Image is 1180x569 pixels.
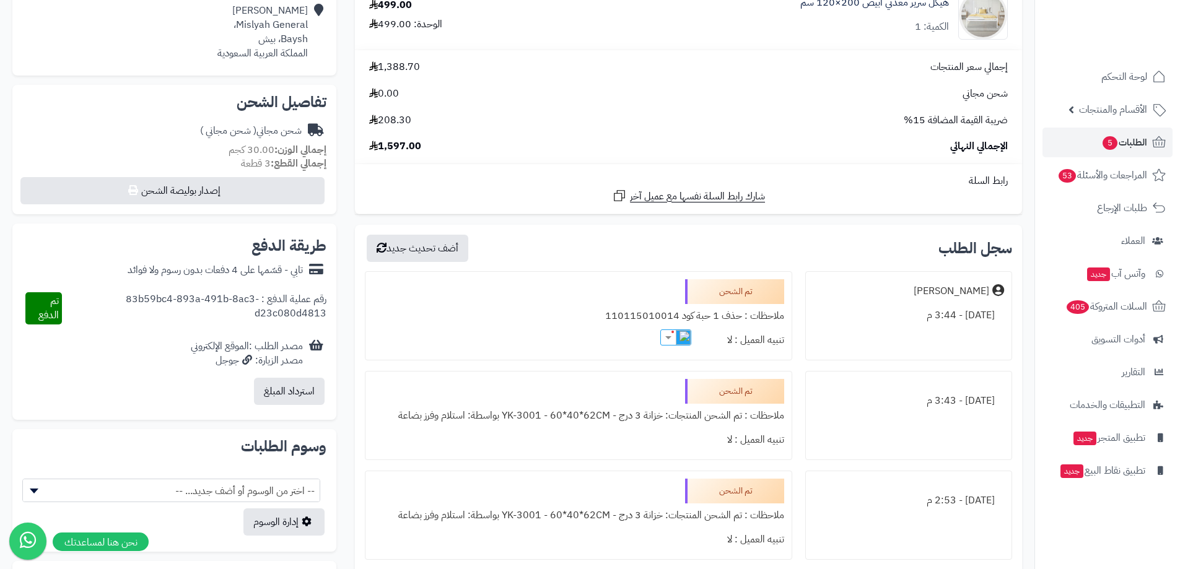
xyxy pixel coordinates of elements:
span: جديد [1087,267,1110,281]
span: ضريبة القيمة المضافة 15% [904,113,1008,128]
div: تم الشحن [685,379,784,404]
div: [PERSON_NAME] [914,284,989,298]
a: التطبيقات والخدمات [1042,390,1173,420]
a: تطبيق نقاط البيعجديد [1042,456,1173,485]
span: شحن مجاني [963,87,1008,101]
span: -- اختر من الوسوم أو أضف جديد... -- [22,479,320,502]
span: 405 [1066,300,1090,314]
span: جديد [1073,432,1096,445]
a: لوحة التحكم [1042,62,1173,92]
small: 3 قطعة [241,156,326,171]
span: تطبيق المتجر [1072,429,1145,446]
a: إدارة الوسوم [243,508,325,536]
span: جديد [1060,464,1083,478]
h2: تفاصيل الشحن [22,95,326,110]
span: 1,388.70 [369,60,420,74]
span: ( شحن مجاني ) [200,123,256,138]
a: السلات المتروكة405 [1042,292,1173,321]
span: 208.30 [369,113,411,128]
span: إجمالي سعر المنتجات [930,60,1008,74]
span: لوحة التحكم [1101,68,1147,85]
button: إصدار بوليصة الشحن [20,177,325,204]
span: تم الدفع [38,293,59,323]
a: المراجعات والأسئلة53 [1042,160,1173,190]
div: تابي - قسّمها على 4 دفعات بدون رسوم ولا فوائد [128,263,303,277]
span: -- اختر من الوسوم أو أضف جديد... -- [23,479,320,503]
span: أدوات التسويق [1091,331,1145,348]
div: رابط السلة [360,174,1017,188]
span: شارك رابط السلة نفسها مع عميل آخر [630,189,765,204]
button: أضف تحديث جديد [367,235,468,262]
div: [DATE] - 3:44 م [813,303,1004,328]
a: شارك رابط السلة نفسها مع عميل آخر [612,188,765,204]
div: [DATE] - 3:43 م [813,389,1004,413]
div: تنبيه العميل : لا [373,328,784,352]
div: ملاحظات : تم الشحن المنتجات: خزانة 3 درج - YK-3001 - 60*40*62CM بواسطة: استلام وفرز بضاعة [373,503,784,528]
span: 0.00 [369,87,399,101]
a: تطبيق المتجرجديد [1042,423,1173,453]
span: تطبيق نقاط البيع [1059,462,1145,479]
span: السلات المتروكة [1065,298,1147,315]
div: تنبيه العميل : لا [373,428,784,452]
span: طلبات الإرجاع [1097,199,1147,217]
span: العملاء [1121,232,1145,250]
span: 5 [1102,136,1117,150]
strong: إجمالي القطع: [271,156,326,171]
span: الإجمالي النهائي [950,139,1008,154]
div: شحن مجاني [200,124,302,138]
div: الوحدة: 499.00 [369,17,442,32]
a: طلبات الإرجاع [1042,193,1173,223]
span: الأقسام والمنتجات [1079,101,1147,118]
div: تم الشحن [685,479,784,503]
span: 53 [1058,168,1076,183]
div: الكمية: 1 [915,20,949,34]
span: التقارير [1122,363,1145,381]
div: ملاحظات : حذف 1 حبة كود 110115010014 [373,304,784,328]
div: مصدر الزيارة: جوجل [191,354,303,368]
span: المراجعات والأسئلة [1057,167,1147,184]
a: العملاء [1042,226,1173,256]
button: استرداد المبلغ [254,378,325,405]
strong: إجمالي الوزن: [274,142,326,157]
span: التطبيقات والخدمات [1070,396,1145,414]
a: الطلبات5 [1042,128,1173,157]
span: وآتس آب [1086,265,1145,282]
div: مصدر الطلب :الموقع الإلكتروني [191,339,303,368]
a: التقارير [1042,357,1173,387]
h3: سجل الطلب [938,241,1012,256]
div: [PERSON_NAME] Mislyah General، Baysh، بيش المملكة العربية السعودية [217,4,308,60]
span: الطلبات [1101,134,1147,151]
small: 30.00 كجم [229,142,326,157]
a: وآتس آبجديد [1042,259,1173,289]
div: ملاحظات : تم الشحن المنتجات: خزانة 3 درج - YK-3001 - 60*40*62CM بواسطة: استلام وفرز بضاعة [373,404,784,428]
div: تنبيه العميل : لا [373,528,784,552]
a: أدوات التسويق [1042,324,1173,354]
div: [DATE] - 2:53 م [813,489,1004,513]
div: رقم عملية الدفع : 83b59bc4-893a-491b-8ac3-d23c080d4813 [62,292,326,324]
div: تم الشحن [685,279,784,304]
span: 1,597.00 [369,139,421,154]
h2: وسوم الطلبات [22,439,326,454]
img: logo-2.png [1096,24,1168,50]
h2: طريقة الدفع [251,238,326,253]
